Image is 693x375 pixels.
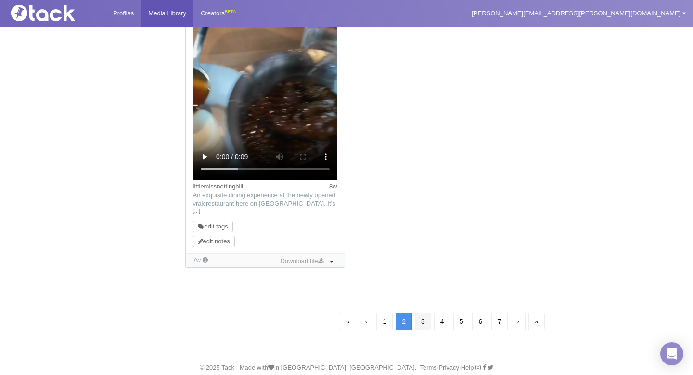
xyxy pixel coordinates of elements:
a: edit tags [198,223,228,230]
a: Help [461,364,474,371]
a: 6 [472,313,488,330]
a: Privacy [438,364,459,371]
a: edit notes [198,238,230,245]
a: 5 [453,313,470,330]
a: littlemissnottinghill [193,183,244,190]
a: Next [511,313,526,330]
div: BETA [225,7,236,17]
a: 1 [376,313,393,330]
div: Open Intercom Messenger [660,342,683,365]
div: © 2025 Tack · Made with in [GEOGRAPHIC_DATA], [GEOGRAPHIC_DATA]. · · · · [2,363,691,372]
a: 7 [491,313,508,330]
a: Download file [278,256,326,267]
a: Previous [359,313,374,330]
span: An exquisite dining experience at the newly opened vraicrestaurant here on [GEOGRAPHIC_DATA]. It’... [193,191,335,285]
time: Posted: 09/08/2025, 10:21:51 [329,182,337,191]
a: First [340,313,356,330]
a: Terms [420,364,436,371]
a: Last [528,313,545,330]
a: 3 [415,313,431,330]
a: 4 [434,313,450,330]
time: Added: 14/08/2025, 09:27:56 [193,256,201,264]
a: 2 [396,313,412,330]
a: […] [193,207,337,215]
img: Tack [7,5,103,21]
